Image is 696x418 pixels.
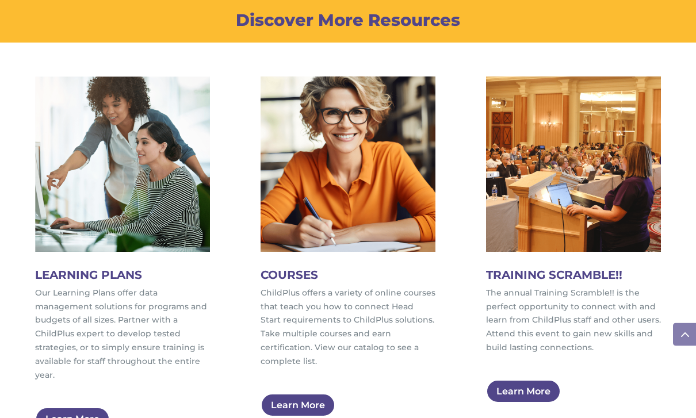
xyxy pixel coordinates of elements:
a: Learn More [486,380,561,404]
p: ChildPlus offers a variety of online courses that teach you how to connect Head Start requirement... [261,287,436,369]
span: TRAINING SCRAMBLE!! [486,269,622,282]
span: COURSES [261,269,318,282]
p: Our Learning Plans offer data management solutions for programs and budgets of all sizes. Partner... [35,287,211,383]
img: courses icon [261,77,436,252]
a: Learn More [261,394,335,417]
span: LEARNING PLANS [35,269,142,282]
p: The annual Training Scramble!! is the perfect opportunity to connect with and learn from ChildPlu... [486,287,661,355]
h3: Discover More Resources [35,12,661,34]
img: 2024 ChildPlus Training Scramble [486,77,661,252]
